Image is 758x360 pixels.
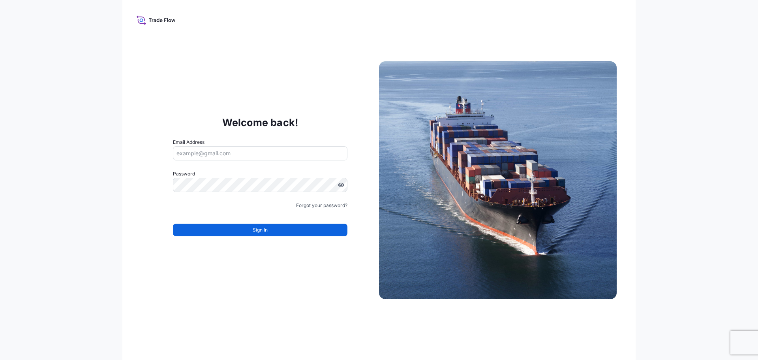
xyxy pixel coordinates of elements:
[173,224,347,236] button: Sign In
[173,146,347,160] input: example@gmail.com
[253,226,268,234] span: Sign In
[222,116,298,129] p: Welcome back!
[338,182,344,188] button: Show password
[379,61,617,299] img: Ship illustration
[296,202,347,209] a: Forgot your password?
[173,138,205,146] label: Email Address
[173,170,347,178] label: Password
